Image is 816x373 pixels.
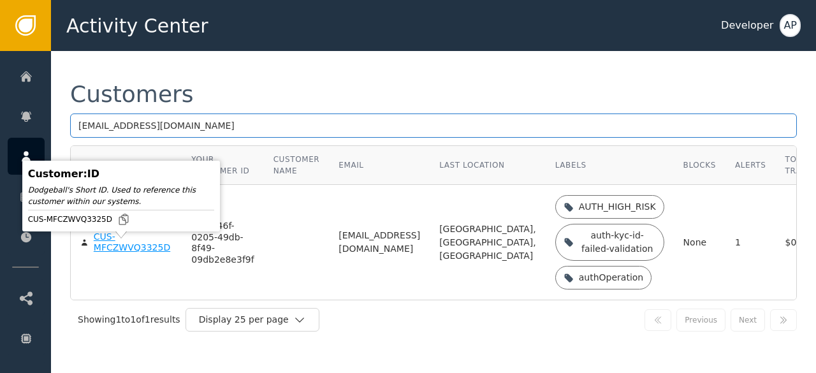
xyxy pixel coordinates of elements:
div: Developer [721,18,773,33]
td: [EMAIL_ADDRESS][DOMAIN_NAME] [329,185,430,300]
div: auth-kyc-id-failed-validation [579,229,656,256]
div: Showing 1 to 1 of 1 results [78,313,180,326]
div: Dodgeball's Short ID. Used to reference this customer within our systems. [28,184,214,207]
div: ef90846f-0205-49db-8f49-09db2e8e3f9f [191,221,254,265]
div: ID [80,159,89,171]
div: Customer : ID [28,166,214,182]
div: Last Location [439,159,536,171]
button: AP [780,14,801,37]
div: None [683,236,716,249]
div: Customer Name [273,154,320,177]
td: 1 [725,185,776,300]
input: Search by name, email, or ID [70,113,797,138]
div: Total Trans. [785,154,815,177]
span: Activity Center [66,11,208,40]
div: Labels [555,159,664,171]
div: Alerts [735,159,766,171]
div: CUS-MFCZWVQ3325D [28,213,214,226]
div: Blocks [683,159,716,171]
div: Your Customer ID [191,154,254,177]
div: Email [339,159,420,171]
div: authOperation [579,271,644,284]
div: Display 25 per page [199,313,293,326]
div: AUTH_HIGH_RISK [579,200,656,214]
td: [GEOGRAPHIC_DATA], [GEOGRAPHIC_DATA], [GEOGRAPHIC_DATA] [430,185,546,300]
div: Customers [70,83,194,106]
button: Display 25 per page [186,308,319,332]
div: CUS-MFCZWVQ3325D [94,231,173,254]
